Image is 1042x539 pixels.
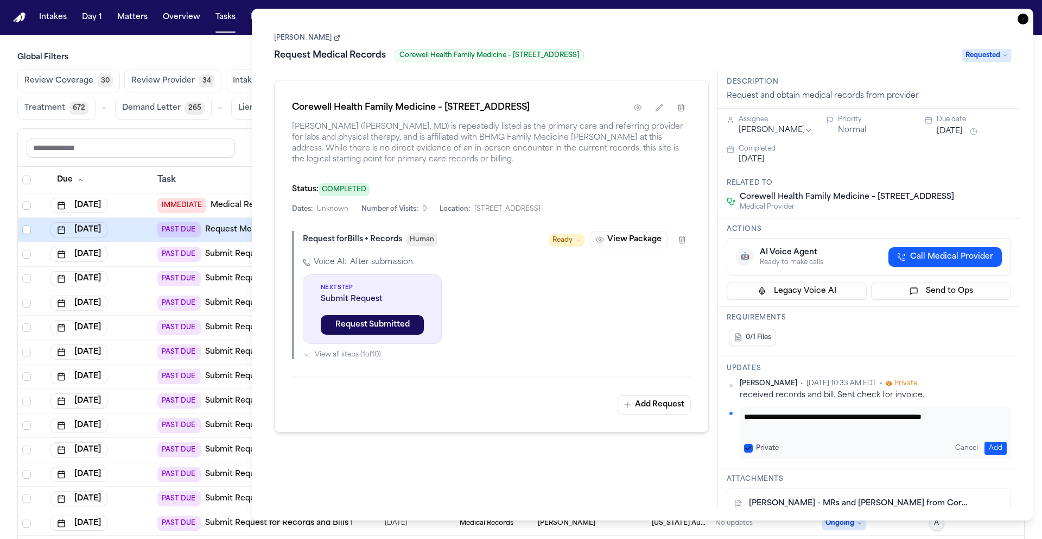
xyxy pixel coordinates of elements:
button: Review Coverage30 [17,70,120,92]
span: Demand Letter [122,103,181,114]
span: Liens [238,103,258,114]
div: AI Voice Agent [760,247,823,258]
span: 30 [98,74,113,87]
span: After submission [350,257,413,268]
h3: Updates [727,364,1011,373]
button: Call Medical Provider [888,247,1002,267]
span: [DATE] 10:33 AM EDT [806,379,876,388]
button: Add Request [618,395,691,415]
button: Legacy Voice AI [727,283,867,300]
h3: Attachments [727,475,1011,484]
button: Demand Letter265 [115,97,212,120]
div: Request for Bills + Records [303,234,402,245]
button: Cancel [951,442,982,455]
span: • [880,379,882,388]
h3: Related to [727,179,1011,187]
button: Send to Ops [871,283,1011,300]
h1: Corewell Health Family Medicine – [STREET_ADDRESS] [292,101,530,114]
span: 265 [185,102,205,115]
span: 🤖 [740,252,749,262]
img: Finch Logo [13,12,26,23]
button: Treatment672 [17,97,96,120]
span: • [800,379,803,388]
textarea: Add your update [744,411,999,433]
span: Private [894,379,917,388]
button: Snooze task [967,125,980,138]
button: The Flock [283,8,330,27]
h1: Request Medical Records [270,47,390,64]
span: [PERSON_NAME] [740,379,797,388]
button: Normal [838,125,866,136]
button: [DATE] [937,126,963,137]
button: View Package [590,231,668,248]
span: Treatment [24,103,65,114]
a: [PERSON_NAME] [274,34,340,42]
button: Liens286 [231,97,289,120]
span: Next Step [321,284,424,292]
button: Human [406,233,437,246]
h3: Global Filters [17,52,1025,63]
button: Overview [158,8,205,27]
button: Add [984,442,1007,455]
span: 672 [69,102,88,115]
span: Call Medical Provider [910,252,993,262]
span: Medical Provider [740,203,954,211]
button: Firms [246,8,277,27]
button: Tasks [211,8,240,27]
span: Submit Request [321,294,424,305]
div: Completed [739,145,1011,153]
a: [PERSON_NAME] - MRs and [PERSON_NAME] from Corewell Health ([PERSON_NAME]) - [DATE] to [DATE] [749,498,967,509]
button: Day 1 [78,8,106,27]
span: Intake [233,76,257,86]
span: COMPLETED [319,183,370,196]
div: received records and bill. Sent check for invoice. [740,390,1011,400]
span: Dates: [292,205,313,214]
span: Corewell Health Family Medicine – [STREET_ADDRESS] [395,49,584,61]
button: Review Provider34 [124,70,221,92]
span: 34 [199,74,214,87]
button: Request Submitted [321,315,424,335]
div: Request and obtain medical records from provider [727,91,1011,102]
span: Requested [962,49,1011,62]
span: [PERSON_NAME] ([PERSON_NAME], MD) is repeatedly listed as the primary care and referring provider... [292,122,691,165]
a: Home [13,12,26,23]
span: Ready [552,235,573,246]
button: Intakes [35,8,71,27]
button: [DATE] [739,154,765,165]
button: Matters [113,8,152,27]
span: [STREET_ADDRESS] [474,205,541,214]
h3: Description [727,78,1011,86]
span: Unknown [317,205,348,214]
button: 0/1 Files [729,329,776,346]
div: Priority [838,115,912,124]
label: Private [756,444,779,453]
button: crownMetrics [336,8,386,27]
h3: Requirements [727,314,1011,322]
div: Due date [937,115,1011,124]
button: View all steps (1of10) [303,350,691,359]
span: 0 [422,205,427,214]
div: Ready to make calls [760,258,823,267]
span: 0/1 Files [746,333,771,342]
span: Review Coverage [24,76,93,86]
h3: Actions [727,225,1011,234]
span: Location: [440,205,470,214]
span: Review Provider [131,76,195,86]
button: Intake1101 [226,70,287,92]
div: Assignee [739,115,813,124]
span: Voice AI: [314,257,347,268]
span: Status: [292,185,319,193]
span: View all steps ( 1 of 10 ) [315,350,381,359]
span: Corewell Health Family Medicine – [STREET_ADDRESS] [740,192,954,203]
span: Number of Visits: [361,205,418,214]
